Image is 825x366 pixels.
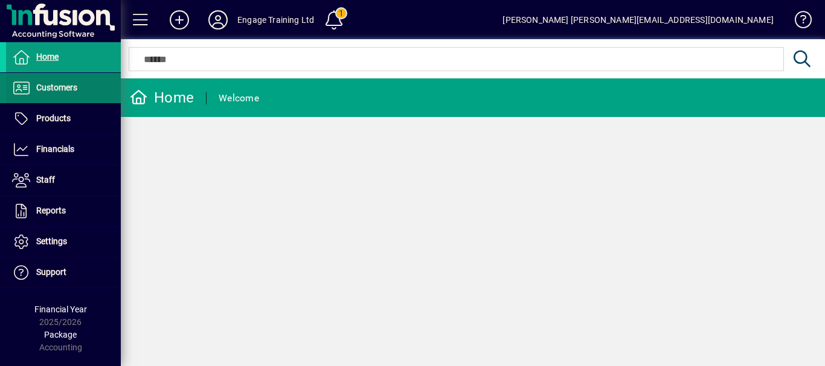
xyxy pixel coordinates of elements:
span: Package [44,330,77,339]
span: Staff [36,175,55,185]
div: [PERSON_NAME] [PERSON_NAME][EMAIL_ADDRESS][DOMAIN_NAME] [502,10,774,30]
a: Settings [6,227,121,257]
span: Financials [36,144,74,154]
div: Welcome [219,89,259,108]
div: Engage Training Ltd [237,10,314,30]
span: Products [36,113,71,123]
span: Reports [36,206,66,215]
a: Support [6,257,121,288]
a: Customers [6,73,121,103]
a: Products [6,104,121,134]
div: Home [130,88,194,107]
button: Add [160,9,199,31]
span: Support [36,267,66,277]
span: Home [36,52,59,62]
a: Knowledge Base [786,2,810,42]
button: Profile [199,9,237,31]
span: Financial Year [34,304,87,314]
a: Financials [6,134,121,165]
a: Staff [6,165,121,195]
span: Settings [36,236,67,246]
a: Reports [6,196,121,226]
span: Customers [36,83,77,92]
